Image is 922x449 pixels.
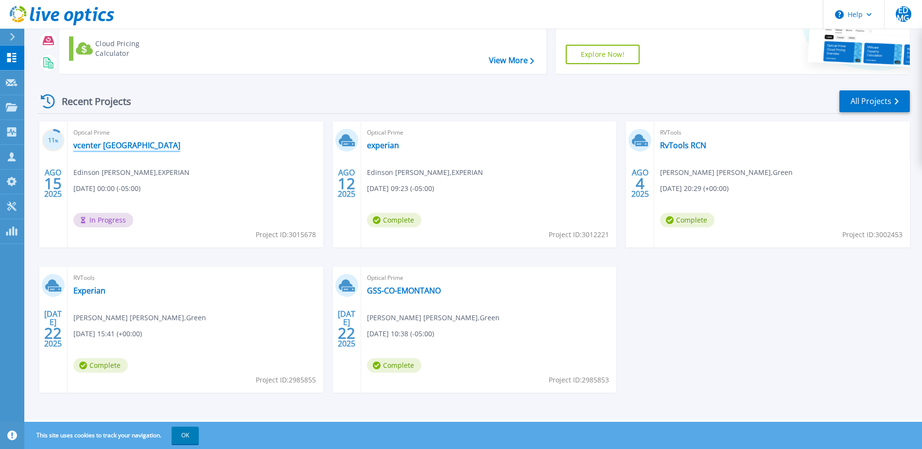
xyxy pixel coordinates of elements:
[367,213,421,227] span: Complete
[549,229,609,240] span: Project ID: 3012221
[44,311,62,346] div: [DATE] 2025
[73,183,140,194] span: [DATE] 00:00 (-05:00)
[73,127,317,138] span: Optical Prime
[367,127,611,138] span: Optical Prime
[73,273,317,283] span: RVTools
[367,286,441,295] a: GSS-CO-EMONTANO
[338,329,355,337] span: 22
[660,140,706,150] a: RvTools RCN
[489,56,534,65] a: View More
[95,39,173,58] div: Cloud Pricing Calculator
[338,179,355,188] span: 12
[73,167,190,178] span: Edinson [PERSON_NAME] , EXPERIAN
[37,89,144,113] div: Recent Projects
[367,358,421,373] span: Complete
[73,213,133,227] span: In Progress
[367,140,399,150] a: experian
[631,166,649,201] div: AGO 2025
[73,140,180,150] a: vcenter [GEOGRAPHIC_DATA]
[660,167,793,178] span: [PERSON_NAME] [PERSON_NAME] , Green
[839,90,910,112] a: All Projects
[256,229,316,240] span: Project ID: 3015678
[896,6,911,22] span: EDMG
[566,45,640,64] a: Explore Now!
[367,312,500,323] span: [PERSON_NAME] [PERSON_NAME] , Green
[42,135,65,146] h3: 11
[73,286,105,295] a: Experian
[337,166,356,201] div: AGO 2025
[27,427,199,444] span: This site uses cookies to track your navigation.
[256,375,316,385] span: Project ID: 2985855
[73,328,142,339] span: [DATE] 15:41 (+00:00)
[337,311,356,346] div: [DATE] 2025
[549,375,609,385] span: Project ID: 2985853
[367,273,611,283] span: Optical Prime
[73,358,128,373] span: Complete
[73,312,206,323] span: [PERSON_NAME] [PERSON_NAME] , Green
[367,328,434,339] span: [DATE] 10:38 (-05:00)
[842,229,903,240] span: Project ID: 3002453
[44,166,62,201] div: AGO 2025
[44,179,62,188] span: 15
[660,213,714,227] span: Complete
[636,179,644,188] span: 4
[55,138,58,143] span: %
[69,36,177,61] a: Cloud Pricing Calculator
[367,167,483,178] span: Edinson [PERSON_NAME] , EXPERIAN
[172,427,199,444] button: OK
[660,127,904,138] span: RVTools
[367,183,434,194] span: [DATE] 09:23 (-05:00)
[44,329,62,337] span: 22
[660,183,729,194] span: [DATE] 20:29 (+00:00)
